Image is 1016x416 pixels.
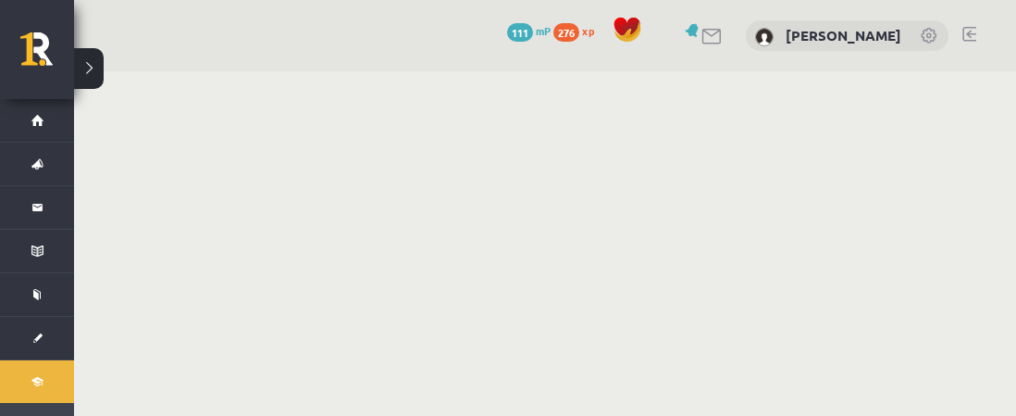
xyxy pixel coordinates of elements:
[582,23,594,38] span: xp
[536,23,551,38] span: mP
[507,23,551,38] a: 111 mP
[20,32,74,79] a: Rīgas 1. Tālmācības vidusskola
[755,28,774,46] img: Olga Sereda
[553,23,579,42] span: 276
[553,23,603,38] a: 276 xp
[507,23,533,42] span: 111
[786,26,901,44] a: [PERSON_NAME]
